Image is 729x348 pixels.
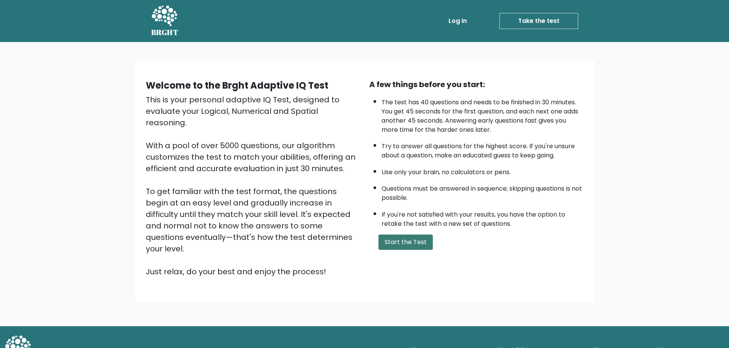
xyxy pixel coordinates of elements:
[151,3,179,39] a: BRGHT
[382,138,584,160] li: Try to answer all questions for the highest score. If you're unsure about a question, make an edu...
[382,206,584,228] li: If you're not satisfied with your results, you have the option to retake the test with a new set ...
[382,94,584,134] li: The test has 40 questions and needs to be finished in 30 minutes. You get 45 seconds for the firs...
[382,164,584,177] li: Use only your brain, no calculators or pens.
[146,79,328,92] b: Welcome to the Brght Adaptive IQ Test
[499,13,578,29] a: Take the test
[369,79,584,90] div: A few things before you start:
[445,13,470,29] a: Log in
[378,235,433,250] button: Start the Test
[146,94,360,277] div: This is your personal adaptive IQ Test, designed to evaluate your Logical, Numerical and Spatial ...
[382,180,584,202] li: Questions must be answered in sequence; skipping questions is not possible.
[151,28,179,37] h5: BRGHT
